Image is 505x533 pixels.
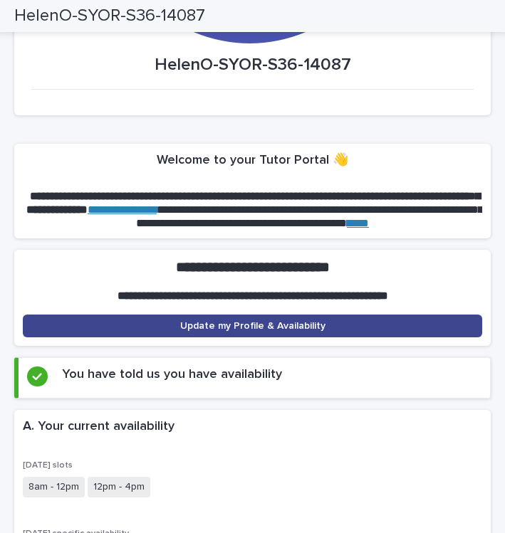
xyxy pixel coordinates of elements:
[23,477,85,497] span: 8am - 12pm
[31,55,474,75] p: HelenO-SYOR-S36-14087
[23,461,73,470] span: [DATE] slots
[62,366,282,384] h2: You have told us you have availability
[14,6,205,26] h2: HelenO-SYOR-S36-14087
[23,315,482,337] a: Update my Profile & Availability
[88,477,150,497] span: 12pm - 4pm
[23,418,175,436] h2: A. Your current availability
[180,321,326,331] span: Update my Profile & Availability
[157,152,348,169] h2: Welcome to your Tutor Portal 👋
